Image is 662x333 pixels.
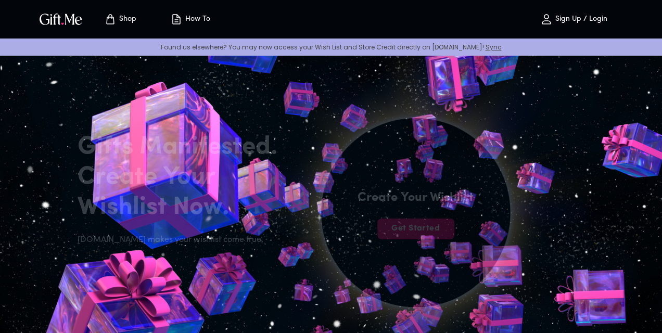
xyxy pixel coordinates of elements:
[358,189,474,206] h4: Create Your Wishlist
[170,13,183,25] img: how-to.svg
[117,15,136,24] p: Shop
[36,13,85,25] button: GiftMe Logo
[78,193,294,223] h2: Wishlist Now.
[377,219,454,239] button: Get Started
[92,3,149,36] button: Store page
[161,3,219,36] button: How To
[521,3,626,36] button: Sign Up / Login
[486,43,502,52] a: Sync
[377,223,454,234] span: Get Started
[78,233,294,247] h6: [DOMAIN_NAME] makes your wishlist come true.
[78,162,294,193] h2: Create Your
[553,15,607,24] p: Sign Up / Login
[8,43,654,52] p: Found us elsewhere? You may now access your Wish List and Store Credit directly on [DOMAIN_NAME]!
[37,11,84,27] img: GiftMe Logo
[78,132,294,162] h2: Gifts Manifested.
[183,15,210,24] p: How To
